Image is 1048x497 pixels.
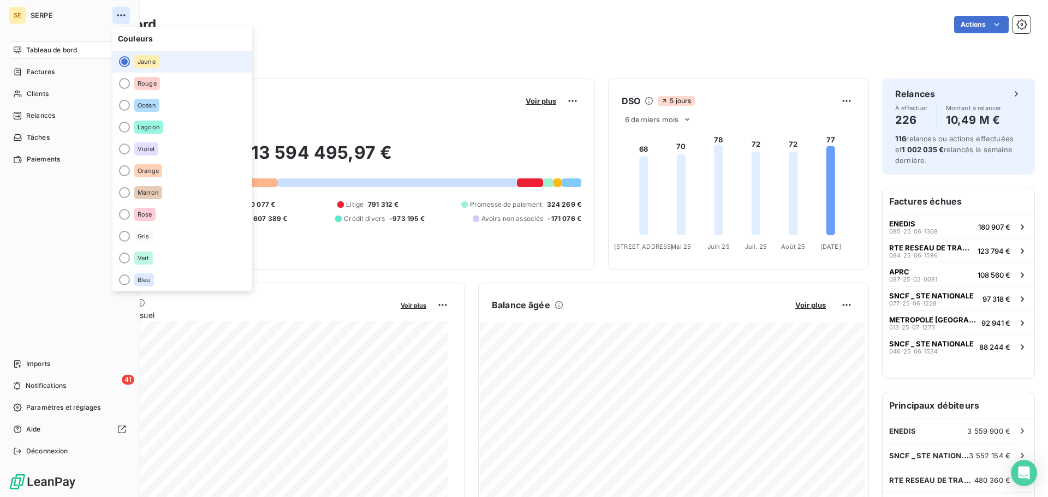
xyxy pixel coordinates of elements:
span: 3 559 900 € [967,427,1010,435]
span: 5 jours [658,96,694,106]
span: Jaune [138,58,156,65]
span: 791 312 € [368,200,398,209]
span: Lagoon [138,124,160,130]
span: SNCF _ STE NATIONALE [889,451,969,460]
h6: Balance âgée [492,298,550,312]
span: 180 907 € [978,223,1010,231]
tspan: Juil. 25 [745,243,767,250]
h2: 13 594 495,97 € [62,142,581,175]
span: 88 244 € [979,343,1010,351]
span: 087-25-02-0081 [889,276,937,283]
span: 123 794 € [978,247,1010,255]
span: METROPOLE [GEOGRAPHIC_DATA] [889,315,977,324]
tspan: Mai 25 [671,243,691,250]
span: 077-25-06-1228 [889,300,937,307]
span: Imports [26,359,50,369]
h4: 226 [895,111,928,129]
span: Factures [27,67,55,77]
span: 085-25-06-1368 [889,228,938,235]
span: Aide [26,424,41,434]
span: -171 076 € [547,214,581,224]
span: Notifications [26,381,66,391]
span: Paiements [27,154,60,164]
span: 108 560 € [978,271,1010,279]
span: 324 269 € [547,200,581,209]
span: Chiffre d'affaires mensuel [62,309,393,321]
div: SE [9,7,26,24]
span: À effectuer [895,105,928,111]
a: Aide [9,421,130,438]
span: Gris [138,233,150,239]
span: SERPE [31,11,109,20]
span: Rose [138,211,152,218]
h4: 10,49 M € [946,111,1002,129]
span: Bleu [138,277,151,283]
span: 3 552 154 € [969,451,1010,460]
span: Avoirs non associés [481,214,544,224]
span: Voir plus [401,302,426,309]
button: RTE RESEAU DE TRANSPORT ELECTRICITE084-25-06-1596123 794 € [883,238,1034,262]
span: -973 195 € [389,214,425,224]
tspan: [DATE] [820,243,841,250]
span: Rouge [138,80,157,87]
span: 480 360 € [974,476,1010,484]
div: Open Intercom Messenger [1011,460,1037,486]
span: 1 002 035 € [902,145,944,154]
span: Voir plus [526,97,556,105]
span: RTE RESEAU DE TRANSPORT ELECTRICITE [889,243,973,252]
span: relances ou actions effectuées et relancés la semaine dernière. [895,134,1014,165]
span: ENEDIS [889,427,916,435]
button: SNCF _ STE NATIONALE046-25-06-153488 244 € [883,334,1034,358]
span: 046-25-06-1534 [889,348,938,355]
button: APRC087-25-02-0081108 560 € [883,262,1034,286]
span: SNCF _ STE NATIONALE [889,291,974,300]
tspan: Août 25 [781,243,805,250]
button: Voir plus [792,300,829,310]
span: Déconnexion [26,446,68,456]
span: Couleurs [112,27,252,51]
span: APRC [889,267,909,276]
span: Crédit divers [344,214,385,224]
span: Relances [26,111,55,121]
span: Promesse de paiement [470,200,543,209]
span: Paramètres et réglages [26,403,100,412]
span: Tâches [27,133,50,142]
span: Océan [138,102,156,109]
h6: Relances [895,87,935,100]
button: Voir plus [522,96,559,106]
span: 084-25-06-1596 [889,252,938,259]
span: Tableau de bord [26,45,77,55]
tspan: Juin 25 [707,243,730,250]
span: Voir plus [795,301,826,309]
span: Montant à relancer [946,105,1002,111]
span: 92 941 € [981,319,1010,327]
button: Actions [954,16,1009,33]
h6: Principaux débiteurs [883,392,1034,418]
span: 6 derniers mois [625,115,678,124]
h6: DSO [622,94,640,107]
span: ENEDIS [889,219,915,228]
span: SNCF _ STE NATIONALE [889,339,974,348]
img: Logo LeanPay [9,473,76,490]
span: 7 330 077 € [236,200,276,209]
span: RTE RESEAU DE TRANSPORT ELECTRICITE [889,476,974,484]
button: SNCF _ STE NATIONALE077-25-06-122897 318 € [883,286,1034,310]
span: 607 389 € [253,214,287,224]
span: Orange [138,167,159,174]
h6: Factures échues [883,188,1034,214]
button: METROPOLE [GEOGRAPHIC_DATA]013-25-07-127392 941 € [883,310,1034,334]
span: Vert [138,255,150,261]
span: 116 [895,134,906,143]
span: Violet [138,146,155,152]
span: Marron [138,189,159,196]
span: 013-25-07-1273 [889,324,935,331]
span: 97 318 € [982,295,1010,303]
span: 41 [122,375,134,385]
span: Clients [27,89,49,99]
button: ENEDIS085-25-06-1368180 907 € [883,214,1034,238]
button: Voir plus [397,300,430,310]
span: Litige [346,200,364,209]
tspan: [STREET_ADDRESS] [614,243,673,250]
